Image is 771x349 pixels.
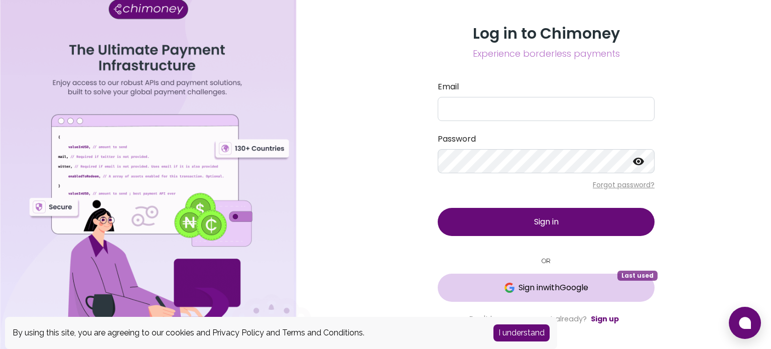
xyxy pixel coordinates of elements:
[519,282,588,294] span: Sign in with Google
[591,314,619,324] a: Sign up
[282,328,363,337] a: Terms and Conditions
[534,216,559,227] span: Sign in
[504,283,515,293] img: Google
[438,274,655,302] button: GoogleSign inwithGoogleLast used
[469,314,587,324] span: Don't have an account already?
[13,327,478,339] div: By using this site, you are agreeing to our cookies and and .
[438,81,655,93] label: Email
[617,271,658,281] span: Last used
[438,180,655,190] p: Forgot password?
[438,256,655,266] small: OR
[212,328,264,337] a: Privacy Policy
[729,307,761,339] button: Open chat window
[438,133,655,145] label: Password
[438,47,655,61] span: Experience borderless payments
[438,25,655,43] h3: Log in to Chimoney
[438,208,655,236] button: Sign in
[493,324,550,341] button: Accept cookies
